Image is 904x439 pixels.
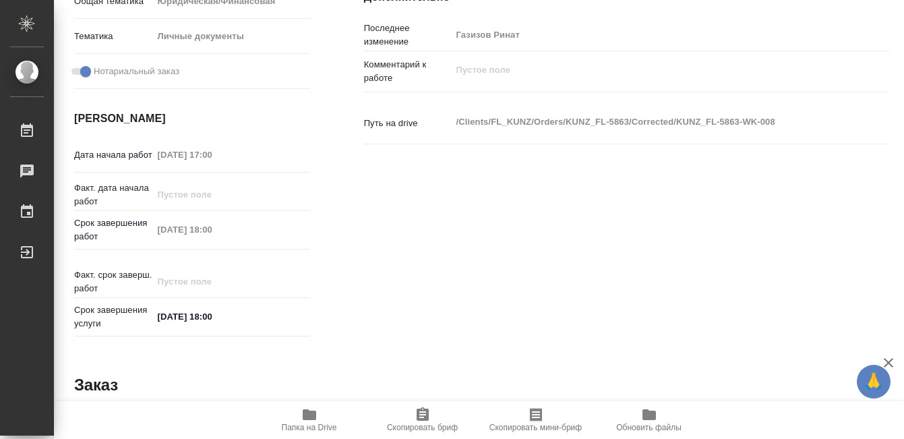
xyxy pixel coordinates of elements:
[74,148,153,162] p: Дата начала работ
[74,374,118,396] h2: Заказ
[593,401,706,439] button: Обновить файлы
[282,423,337,432] span: Папка на Drive
[364,117,452,130] p: Путь на drive
[153,25,310,48] div: Личные документы
[74,111,310,127] h4: [PERSON_NAME]
[74,30,153,43] p: Тематика
[479,401,593,439] button: Скопировать мини-бриф
[153,220,271,239] input: Пустое поле
[74,181,153,208] p: Факт. дата начала работ
[94,65,179,78] span: Нотариальный заказ
[366,401,479,439] button: Скопировать бриф
[74,268,153,295] p: Факт. срок заверш. работ
[364,22,452,49] p: Последнее изменение
[253,401,366,439] button: Папка на Drive
[74,216,153,243] p: Срок завершения работ
[452,111,845,134] textarea: /Clients/FL_KUNZ/Orders/KUNZ_FL-5863/Corrected/KUNZ_FL-5863-WK-008
[387,423,458,432] span: Скопировать бриф
[364,58,452,85] p: Комментарий к работе
[153,307,271,326] input: ✎ Введи что-нибудь
[616,423,682,432] span: Обновить файлы
[489,423,582,432] span: Скопировать мини-бриф
[857,365,891,399] button: 🙏
[452,25,845,45] input: Пустое поле
[153,185,271,204] input: Пустое поле
[153,272,271,291] input: Пустое поле
[153,145,271,165] input: Пустое поле
[74,303,153,330] p: Срок завершения услуги
[862,368,885,396] span: 🙏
